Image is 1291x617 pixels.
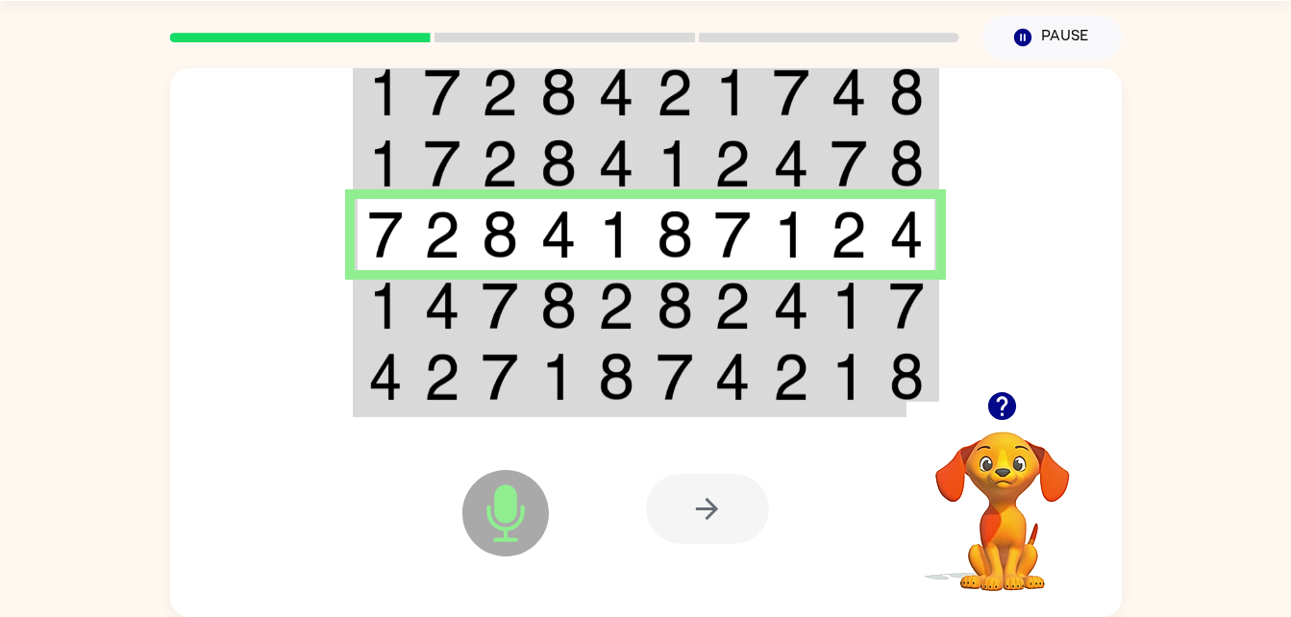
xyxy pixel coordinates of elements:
img: 4 [773,139,809,187]
img: 4 [831,68,867,116]
button: Pause [982,15,1122,60]
img: 7 [368,210,403,259]
img: 7 [424,139,460,187]
img: 8 [540,282,577,330]
img: 7 [482,282,518,330]
img: 2 [657,68,693,116]
img: 8 [889,68,924,116]
img: 8 [889,353,924,401]
img: 8 [540,68,577,116]
img: 1 [368,139,403,187]
img: 1 [714,68,751,116]
img: 1 [657,139,693,187]
img: 8 [889,139,924,187]
img: 4 [368,353,403,401]
img: 8 [540,139,577,187]
img: 2 [773,353,809,401]
img: 1 [831,282,867,330]
img: 2 [831,210,867,259]
img: 2 [714,282,751,330]
img: 4 [598,139,634,187]
img: 7 [482,353,518,401]
img: 1 [368,282,403,330]
img: 7 [657,353,693,401]
img: 1 [540,353,577,401]
img: 1 [368,68,403,116]
img: 2 [714,139,751,187]
img: 7 [831,139,867,187]
img: 1 [773,210,809,259]
img: 2 [482,139,518,187]
img: 2 [598,282,634,330]
img: 4 [714,353,751,401]
img: 8 [657,210,693,259]
img: 1 [831,353,867,401]
img: 7 [889,282,924,330]
video: Your browser must support playing .mp4 files to use Literably. Please try using another browser. [906,402,1099,594]
img: 4 [598,68,634,116]
img: 2 [424,210,460,259]
img: 8 [657,282,693,330]
img: 1 [598,210,634,259]
img: 2 [482,68,518,116]
img: 7 [773,68,809,116]
img: 8 [598,353,634,401]
img: 4 [889,210,924,259]
img: 7 [424,68,460,116]
img: 8 [482,210,518,259]
img: 4 [424,282,460,330]
img: 4 [773,282,809,330]
img: 7 [714,210,751,259]
img: 4 [540,210,577,259]
img: 2 [424,353,460,401]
